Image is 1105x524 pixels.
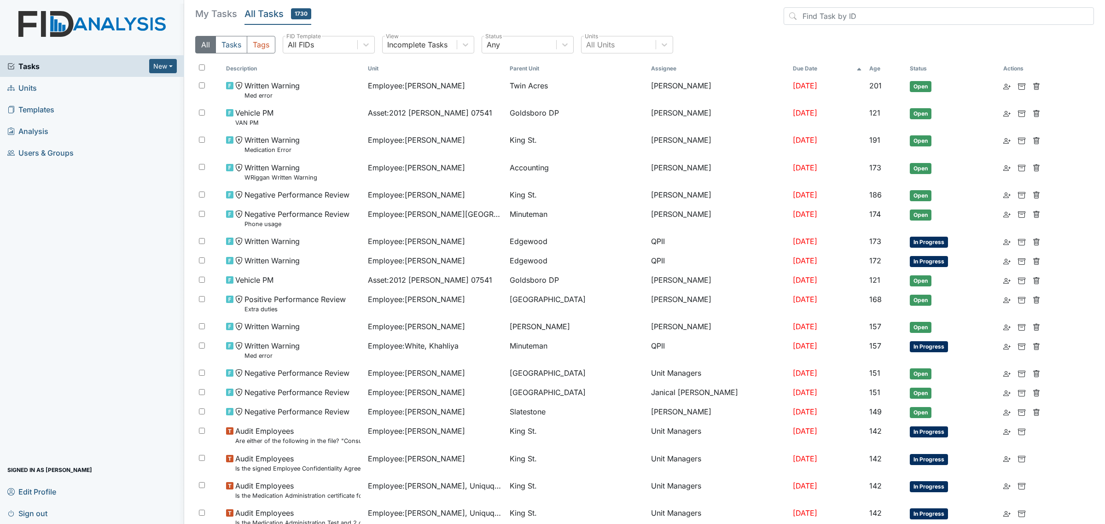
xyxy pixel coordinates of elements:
span: 173 [869,237,881,246]
span: Employee : [PERSON_NAME] [368,387,465,398]
span: 201 [869,81,882,90]
span: [DATE] [793,190,817,199]
span: Signed in as [PERSON_NAME] [7,463,92,477]
td: [PERSON_NAME] [647,104,789,131]
span: Open [910,388,931,399]
span: In Progress [910,481,948,492]
span: Minuteman [510,340,547,351]
span: Employee : [PERSON_NAME] [368,321,465,332]
span: Employee : [PERSON_NAME] [368,367,465,378]
a: Delete [1033,80,1040,91]
span: In Progress [910,426,948,437]
span: Minuteman [510,209,547,220]
span: Open [910,295,931,306]
span: Edit Profile [7,484,56,499]
span: Edgewood [510,255,547,266]
span: [DATE] [793,295,817,304]
span: Open [910,190,931,201]
span: 168 [869,295,882,304]
span: In Progress [910,454,948,465]
span: 151 [869,368,880,378]
span: Open [910,407,931,418]
span: King St. [510,425,537,437]
small: VAN PM [235,118,273,127]
td: Janical [PERSON_NAME] [647,383,789,402]
span: [DATE] [793,368,817,378]
td: [PERSON_NAME] [647,402,789,422]
small: Phone usage [244,220,349,228]
span: [DATE] [793,81,817,90]
a: Archive [1018,453,1025,464]
td: QPII [647,251,789,271]
a: Archive [1018,209,1025,220]
th: Toggle SortBy [866,61,906,76]
span: [GEOGRAPHIC_DATA] [510,387,586,398]
span: King St. [510,507,537,518]
span: Tasks [7,61,149,72]
a: Delete [1033,387,1040,398]
span: [DATE] [793,508,817,518]
a: Delete [1033,162,1040,173]
a: Archive [1018,387,1025,398]
span: Employee : [PERSON_NAME] [368,294,465,305]
span: Open [910,135,931,146]
span: King St. [510,134,537,146]
span: In Progress [910,508,948,519]
div: Any [487,39,500,50]
span: Open [910,322,931,333]
button: All [195,36,216,53]
span: Open [910,163,931,174]
span: [DATE] [793,322,817,331]
span: Open [910,210,931,221]
div: Incomplete Tasks [387,39,448,50]
td: [PERSON_NAME] [647,205,789,232]
a: Archive [1018,480,1025,491]
span: [DATE] [793,108,817,117]
a: Delete [1033,236,1040,247]
span: Written Warning [244,255,300,266]
span: [DATE] [793,481,817,490]
td: [PERSON_NAME] [647,317,789,337]
span: 142 [869,454,882,463]
a: Delete [1033,209,1040,220]
span: 1730 [291,8,311,19]
span: Written Warning Med error [244,340,300,360]
a: Delete [1033,406,1040,417]
span: [DATE] [793,256,817,265]
th: Toggle SortBy [222,61,364,76]
span: Employee : [PERSON_NAME], Uniququa [368,507,502,518]
span: Twin Acres [510,80,548,91]
span: [DATE] [793,210,817,219]
th: Actions [1000,61,1046,76]
span: 157 [869,341,881,350]
h5: My Tasks [195,7,237,20]
span: Written Warning [244,321,300,332]
span: [GEOGRAPHIC_DATA] [510,294,586,305]
span: [DATE] [793,407,817,416]
a: Archive [1018,134,1025,146]
button: Tasks [215,36,247,53]
span: [DATE] [793,135,817,145]
span: 142 [869,426,882,436]
span: Open [910,81,931,92]
span: Asset : 2012 [PERSON_NAME] 07541 [368,107,492,118]
span: Users & Groups [7,146,74,160]
a: Delete [1033,340,1040,351]
span: 142 [869,508,882,518]
span: Employee : [PERSON_NAME], Uniququa [368,480,502,491]
span: Negative Performance Review [244,406,349,417]
span: Employee : [PERSON_NAME] [368,162,465,173]
span: Positive Performance Review Extra duties [244,294,346,314]
span: Goldsboro DP [510,274,559,285]
span: 121 [869,275,880,285]
a: Archive [1018,321,1025,332]
td: [PERSON_NAME] [647,186,789,205]
a: Delete [1033,107,1040,118]
span: Written Warning [244,236,300,247]
span: [DATE] [793,341,817,350]
span: 121 [869,108,880,117]
span: Negative Performance Review [244,387,349,398]
a: Archive [1018,236,1025,247]
span: 174 [869,210,881,219]
td: [PERSON_NAME] [647,290,789,317]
